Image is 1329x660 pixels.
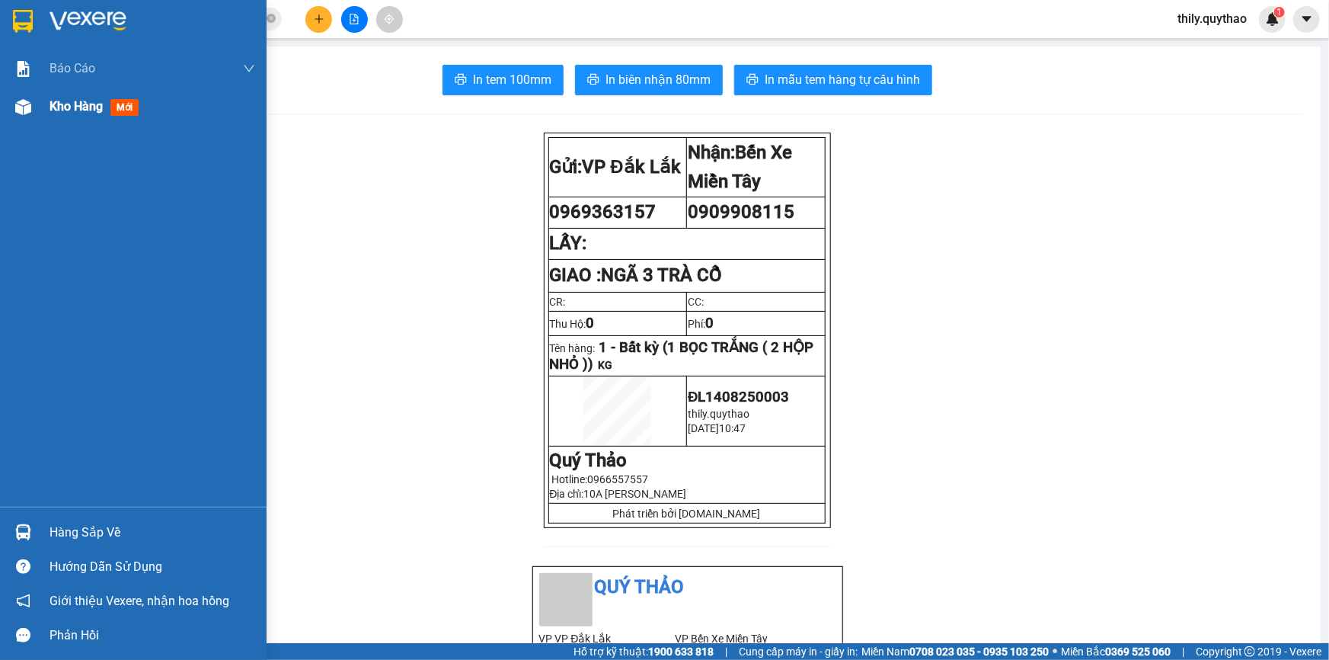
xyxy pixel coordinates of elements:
img: icon-new-feature [1266,12,1279,26]
span: printer [455,73,467,88]
span: mới [110,99,139,116]
div: Hướng dẫn sử dụng [50,556,255,578]
span: close-circle [267,14,276,23]
li: Quý Thảo [539,573,836,602]
td: CR: [548,292,687,311]
span: copyright [1244,646,1255,657]
span: Địa chỉ: [550,488,687,500]
span: message [16,628,30,642]
span: thily.quythao [1165,9,1259,28]
span: 0 [586,315,595,332]
span: Bến Xe Miền Tây [688,142,792,192]
span: question-circle [16,559,30,574]
span: Miền Bắc [1061,643,1171,660]
span: 1 - Bất kỳ (1 BỌC TRẮNG ( 2 HỘP NHỎ )) [550,339,814,373]
span: Cung cấp máy in - giấy in: [739,643,858,660]
span: Gửi: [13,14,37,30]
span: 1 [1276,7,1282,18]
div: Phản hồi [50,624,255,647]
span: KG [599,359,613,371]
span: thily.quythao [688,408,749,420]
span: file-add [349,14,359,24]
span: caret-down [1300,12,1314,26]
p: Tên hàng: [550,339,824,373]
span: close-circle [267,12,276,27]
span: 0969363157 [550,201,657,223]
strong: 0369 525 060 [1105,646,1171,658]
span: Kho hàng [50,99,103,114]
span: plus [314,14,324,24]
span: printer [746,73,759,88]
strong: GIAO : [550,264,723,286]
span: ⚪️ [1053,649,1057,655]
span: | [725,643,727,660]
span: down [243,62,255,75]
td: Phí: [687,311,826,335]
sup: 1 [1274,7,1285,18]
button: printerIn biên nhận 80mm [575,65,723,95]
span: VP Đắk Lắk [583,156,681,178]
img: warehouse-icon [15,99,31,115]
div: 0969363157 [13,50,120,71]
span: aim [384,14,395,24]
span: Nhận: [130,14,167,30]
button: file-add [341,6,368,33]
div: VP Đắk Lắk [13,13,120,50]
strong: Gửi: [550,156,681,178]
button: aim [376,6,403,33]
button: printerIn mẫu tem hàng tự cấu hình [734,65,932,95]
img: solution-icon [15,61,31,77]
strong: LẤY: [550,232,587,254]
span: printer [587,73,599,88]
li: VP VP Đắk Lắk [539,630,676,647]
strong: Quý Thảo [550,450,628,471]
span: NGÃ 3 TRÀ CỔ [130,71,217,124]
img: logo-vxr [13,10,33,33]
div: 0909908115 [130,50,237,71]
button: printerIn tem 100mm [442,65,564,95]
span: 10A [PERSON_NAME] [584,488,687,500]
span: | [1182,643,1184,660]
span: Báo cáo [50,59,95,78]
td: Phát triển bởi [DOMAIN_NAME] [548,504,825,524]
span: 0 [705,315,714,332]
span: In mẫu tem hàng tự cấu hình [765,70,920,89]
span: DĐ: [130,79,152,95]
td: Thu Hộ: [548,311,687,335]
div: Bến Xe Miền Tây [130,13,237,50]
span: Hỗ trợ kỹ thuật: [573,643,714,660]
li: VP Bến Xe Miền Tây [675,630,811,647]
strong: Nhận: [688,142,792,192]
strong: 0708 023 035 - 0935 103 250 [909,646,1049,658]
button: plus [305,6,332,33]
span: Giới thiệu Vexere, nhận hoa hồng [50,591,229,610]
span: Miền Nam [861,643,1049,660]
span: 0909908115 [688,201,794,223]
span: notification [16,594,30,608]
span: NGÃ 3 TRÀ CỔ [602,264,723,286]
span: [DATE] [688,422,719,434]
span: ĐL1408250003 [688,389,789,405]
span: Hotline: [552,473,649,485]
button: caret-down [1293,6,1320,33]
span: In biên nhận 80mm [605,70,711,89]
span: 10:47 [719,422,746,434]
td: CC: [687,292,826,311]
span: 0966557557 [588,473,649,485]
strong: 1900 633 818 [648,646,714,658]
div: Hàng sắp về [50,521,255,544]
span: In tem 100mm [473,70,551,89]
img: warehouse-icon [15,524,31,540]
